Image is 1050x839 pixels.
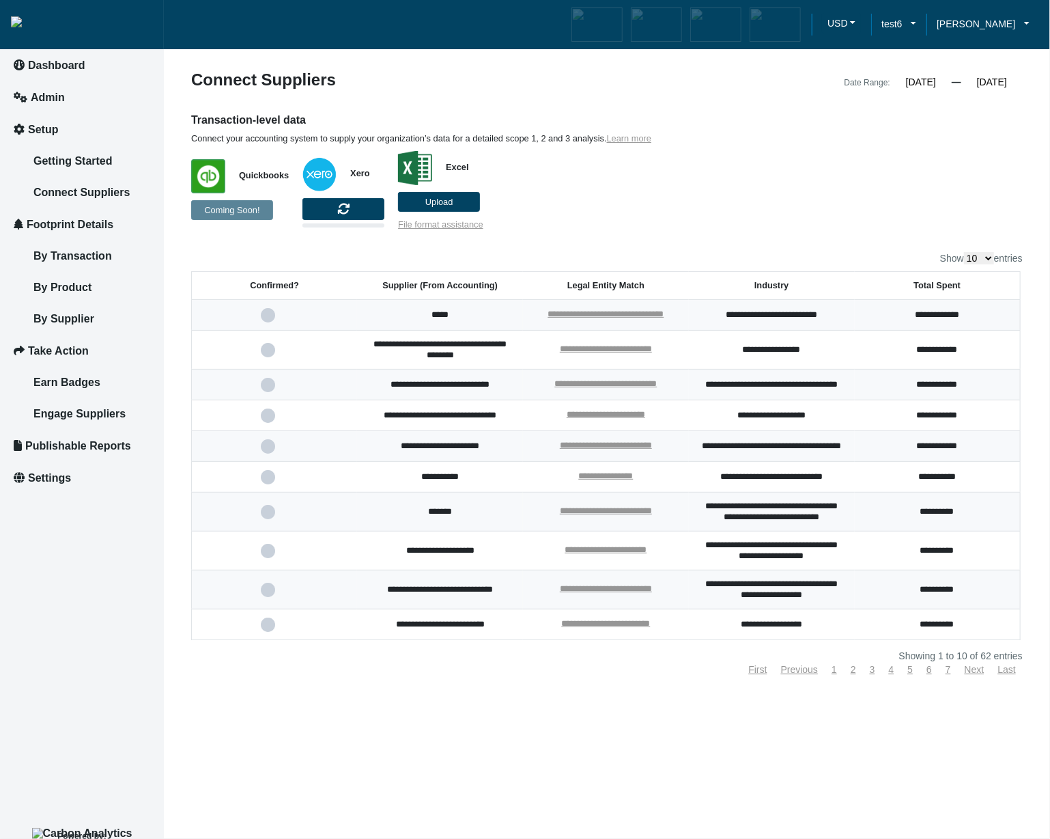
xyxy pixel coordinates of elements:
img: carbon-efficient-enabled.png [631,8,682,42]
img: WZJNYSWUN5fh9hL01R0Rp8YZzPYKS0leX8T4ABAHXgMHCTL9OxAAAAAElFTkSuQmCC [191,159,225,193]
a: Last [998,664,1016,675]
span: Coming Soon! [204,205,259,215]
span: Setup [28,124,58,135]
span: By Supplier [33,313,94,325]
a: 7 [946,664,951,675]
span: Upload [425,197,453,207]
a: 1 [832,664,837,675]
button: Coming Soon! [191,200,273,220]
span: Getting Started [33,155,113,167]
span: Xero [337,168,369,178]
a: 6 [926,664,932,675]
img: insight-logo-2.png [11,16,22,27]
div: Carbon Advocate [747,5,804,44]
a: File format assistance [398,219,483,230]
h6: Transaction-level data [191,113,810,128]
img: carbon-advocate-enabled.png [750,8,801,42]
div: Carbon Aware [569,5,625,44]
span: [PERSON_NAME] [937,16,1015,31]
input: Enter your last name [18,126,249,156]
span: Publishable Reports [25,440,131,452]
div: Carbon Efficient [628,5,685,44]
span: Take Action [28,345,89,357]
a: test6 [871,16,926,31]
em: Start Chat [186,421,248,439]
div: Minimize live chat window [224,7,257,40]
a: 5 [907,664,913,675]
span: By Transaction [33,250,112,262]
span: test6 [881,16,902,31]
img: 9mSQ+YDTTxMAAAAJXRFWHRkYXRlOmNyZWF0ZQAyMDE3LTA4LTEwVDA1OjA3OjUzKzAwOjAwF1wL2gAAACV0RVh0ZGF0ZTptb2... [398,151,432,185]
a: First [748,664,767,675]
button: USD [822,13,861,33]
div: Navigation go back [15,75,36,96]
a: Learn more [607,133,651,143]
div: Chat with us now [91,77,250,94]
a: 2 [851,664,856,675]
select: Showentries [964,252,994,264]
th: Supplier (From Accounting): activate to sort column ascending [357,272,523,300]
span: Dashboard [28,59,85,71]
div: Showing 1 to 10 of 62 entries [191,651,1023,661]
span: Earn Badges [33,376,100,388]
img: carbon-offsetter-enabled.png [690,8,741,42]
th: Confirmed?: activate to sort column ascending [192,272,358,300]
textarea: Type your message and hit 'Enter' [18,207,249,409]
span: Excel [432,162,468,172]
a: 4 [889,664,894,675]
div: Carbon Offsetter [687,5,744,44]
span: Engage Suppliers [33,408,126,419]
th: Total Spent: activate to sort column ascending [855,272,1021,300]
label: Show entries [940,252,1023,264]
p: Connect your accounting system to supply your organization’s data for a detailed scope 1, 2 and 3... [191,133,810,144]
div: Date Range: [845,74,890,91]
a: [PERSON_NAME] [926,16,1040,31]
a: 3 [870,664,875,675]
span: — [952,77,961,87]
a: Previous [781,664,818,675]
a: USDUSD [812,13,871,37]
a: Next [965,664,984,675]
span: By Product [33,281,91,293]
th: Legal Entity Match: activate to sort column ascending [523,272,689,300]
input: Enter your email address [18,167,249,197]
img: Carbon Analytics [32,828,132,839]
span: Quickbooks [225,170,289,180]
span: Connect Suppliers [33,187,130,198]
span: Settings [28,472,71,484]
span: Admin [31,92,65,103]
span: Footprint Details [27,219,113,230]
th: Industry: activate to sort column ascending [689,272,855,300]
img: carbon-aware-enabled.png [571,8,623,42]
img: w+ypx6NYbfBygAAAABJRU5ErkJggg== [302,157,337,191]
div: Connect Suppliers [181,72,607,91]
